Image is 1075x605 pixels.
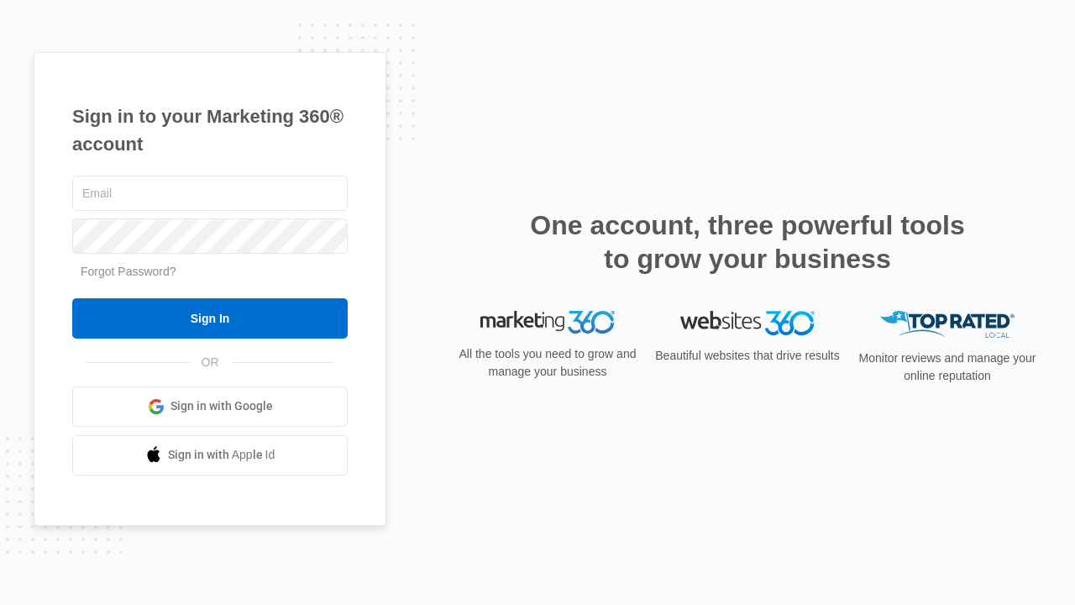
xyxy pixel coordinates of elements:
[72,298,348,339] input: Sign In
[653,347,842,365] p: Beautiful websites that drive results
[853,350,1041,385] p: Monitor reviews and manage your online reputation
[190,354,231,371] span: OR
[454,345,642,381] p: All the tools you need to grow and manage your business
[72,387,348,427] a: Sign in with Google
[81,265,176,278] a: Forgot Password?
[72,176,348,211] input: Email
[72,435,348,476] a: Sign in with Apple Id
[72,103,348,158] h1: Sign in to your Marketing 360® account
[480,311,615,334] img: Marketing 360
[170,397,273,415] span: Sign in with Google
[680,311,815,335] img: Websites 360
[168,446,275,464] span: Sign in with Apple Id
[525,208,970,276] h2: One account, three powerful tools to grow your business
[880,311,1015,339] img: Top Rated Local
